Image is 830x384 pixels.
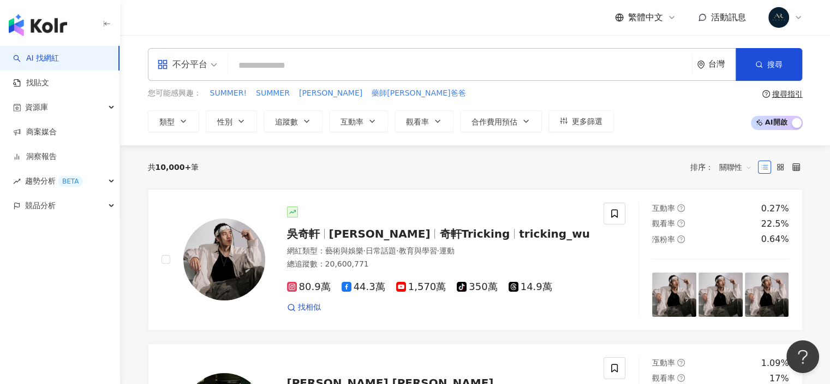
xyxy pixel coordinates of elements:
span: 觀看率 [406,117,429,126]
a: 找貼文 [13,78,49,88]
div: 0.27% [761,203,789,215]
span: SUMMER! [210,88,247,99]
span: 350萬 [457,281,497,293]
img: JPG-A4-logo%E8%88%87%E5%9C%96%E9%A8%B0001_%E5%B7%A5%E4%BD%9C%E5%8D%80%E5%9F%9F%201%20%E8%A4%87%E6... [768,7,789,28]
button: SUMMER! [210,87,247,99]
span: · [396,246,398,255]
img: KOL Avatar [183,218,265,300]
span: 追蹤數 [275,117,298,126]
span: 80.9萬 [287,281,331,293]
span: 藥師[PERSON_NAME]爸爸 [372,88,465,99]
span: 藝術與娛樂 [325,246,363,255]
span: 吳奇軒 [287,227,320,240]
div: 0.64% [761,233,789,245]
button: 觀看率 [395,110,453,132]
span: 資源庫 [25,95,48,120]
div: 總追蹤數 ： 20,600,771 [287,259,591,270]
span: 教育與學習 [398,246,437,255]
span: question-circle [677,204,685,212]
a: 洞察報告 [13,151,57,162]
a: KOL Avatar吳奇軒[PERSON_NAME]奇軒Trickingtricking_wu網紅類型：藝術與娛樂·日常話題·教育與學習·運動總追蹤數：20,600,77180.9萬44.3萬1... [148,189,803,330]
span: 合作費用預估 [471,117,517,126]
span: 搜尋 [767,60,783,69]
span: 14.9萬 [509,281,552,293]
button: 搜尋 [736,48,802,81]
span: 觀看率 [652,219,675,228]
img: logo [9,14,67,36]
span: [PERSON_NAME] [299,88,362,99]
span: 互動率 [652,358,675,367]
div: 排序： [690,158,758,176]
div: 不分平台 [157,56,207,73]
span: 觀看率 [652,374,675,382]
button: 追蹤數 [264,110,323,132]
button: 合作費用預估 [460,110,542,132]
div: 共 筆 [148,163,199,172]
span: 您可能感興趣： [148,88,201,99]
span: 互動率 [652,204,675,212]
img: post-image [652,273,696,317]
div: 台灣 [708,60,736,69]
span: 更多篩選 [572,117,602,126]
button: [PERSON_NAME] [298,87,363,99]
button: 藥師[PERSON_NAME]爸爸 [371,87,466,99]
span: 性別 [217,117,232,126]
span: 44.3萬 [342,281,385,293]
span: 活動訊息 [711,12,746,22]
div: BETA [58,176,83,187]
button: 性別 [206,110,257,132]
button: 更多篩選 [548,110,614,132]
span: 繁體中文 [628,11,663,23]
span: 奇軒Tricking [439,227,510,240]
span: 漲粉率 [652,235,675,244]
span: 1,570萬 [396,281,446,293]
span: tricking_wu [519,227,590,240]
span: question-circle [677,359,685,367]
div: 22.5% [761,218,789,230]
div: 網紅類型 ： [287,246,591,257]
span: appstore [157,59,168,70]
span: 10,000+ [156,163,192,172]
span: question-circle [677,220,685,227]
span: 找相似 [298,302,321,313]
span: rise [13,178,21,185]
span: [PERSON_NAME] [329,227,431,240]
div: 1.09% [761,357,789,369]
span: 關聯性 [719,158,752,176]
span: question-circle [677,374,685,382]
span: 類型 [159,117,175,126]
div: 搜尋指引 [772,90,803,98]
a: searchAI 找網紅 [13,53,59,64]
button: 類型 [148,110,199,132]
img: post-image [745,273,789,317]
span: SUMMER [256,88,290,99]
span: question-circle [762,90,770,98]
span: environment [697,61,705,69]
button: 互動率 [329,110,388,132]
a: 找相似 [287,302,321,313]
span: · [363,246,366,255]
span: 日常話題 [366,246,396,255]
span: · [437,246,439,255]
span: 競品分析 [25,193,56,218]
span: 互動率 [341,117,363,126]
span: 趨勢分析 [25,169,83,193]
a: 商案媒合 [13,127,57,138]
iframe: Help Scout Beacon - Open [786,340,819,373]
img: post-image [698,273,743,317]
span: question-circle [677,235,685,243]
button: SUMMER [255,87,290,99]
span: 運動 [439,246,455,255]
